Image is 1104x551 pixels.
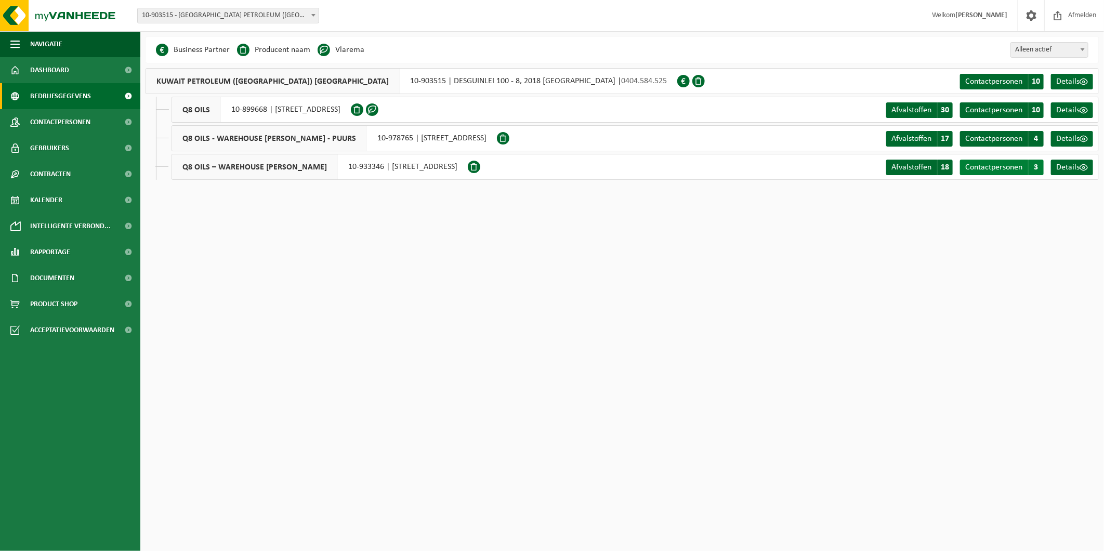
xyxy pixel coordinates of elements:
[965,163,1022,172] span: Contactpersonen
[318,42,364,58] li: Vlarema
[955,11,1007,19] strong: [PERSON_NAME]
[937,102,953,118] span: 30
[137,8,319,23] span: 10-903515 - KUWAIT PETROLEUM (BELGIUM) NV - ANTWERPEN
[886,131,953,147] a: Afvalstoffen 17
[1010,42,1088,58] span: Alleen actief
[172,97,351,123] div: 10-899668 | [STREET_ADDRESS]
[1028,160,1044,175] span: 3
[937,131,953,147] span: 17
[30,57,69,83] span: Dashboard
[937,160,953,175] span: 18
[960,74,1044,89] a: Contactpersonen 10
[886,102,953,118] a: Afvalstoffen 30
[30,291,77,317] span: Product Shop
[30,135,69,161] span: Gebruikers
[1056,135,1080,143] span: Details
[891,135,931,143] span: Afvalstoffen
[1051,160,1093,175] a: Details
[960,102,1044,118] a: Contactpersonen 10
[237,42,310,58] li: Producent naam
[1056,106,1080,114] span: Details
[960,131,1044,147] a: Contactpersonen 4
[30,239,70,265] span: Rapportage
[965,77,1022,86] span: Contactpersonen
[30,213,111,239] span: Intelligente verbond...
[960,160,1044,175] a: Contactpersonen 3
[1056,77,1080,86] span: Details
[172,154,338,179] span: Q8 OILS – WAREHOUSE [PERSON_NAME]
[146,69,400,94] span: KUWAIT PETROLEUM ([GEOGRAPHIC_DATA]) [GEOGRAPHIC_DATA]
[1051,102,1093,118] a: Details
[30,161,71,187] span: Contracten
[1011,43,1088,57] span: Alleen actief
[172,154,468,180] div: 10-933346 | [STREET_ADDRESS]
[891,163,931,172] span: Afvalstoffen
[1056,163,1080,172] span: Details
[30,317,114,343] span: Acceptatievoorwaarden
[172,126,367,151] span: Q8 OILS - WAREHOUSE [PERSON_NAME] - PUURS
[30,265,74,291] span: Documenten
[1051,74,1093,89] a: Details
[965,106,1022,114] span: Contactpersonen
[1028,74,1044,89] span: 10
[30,83,91,109] span: Bedrijfsgegevens
[1028,131,1044,147] span: 4
[30,109,90,135] span: Contactpersonen
[146,68,677,94] div: 10-903515 | DESGUINLEI 100 - 8, 2018 [GEOGRAPHIC_DATA] |
[138,8,319,23] span: 10-903515 - KUWAIT PETROLEUM (BELGIUM) NV - ANTWERPEN
[886,160,953,175] a: Afvalstoffen 18
[965,135,1022,143] span: Contactpersonen
[621,77,667,85] span: 0404.584.525
[1028,102,1044,118] span: 10
[156,42,230,58] li: Business Partner
[891,106,931,114] span: Afvalstoffen
[30,187,62,213] span: Kalender
[30,31,62,57] span: Navigatie
[172,125,497,151] div: 10-978765 | [STREET_ADDRESS]
[1051,131,1093,147] a: Details
[172,97,221,122] span: Q8 OILS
